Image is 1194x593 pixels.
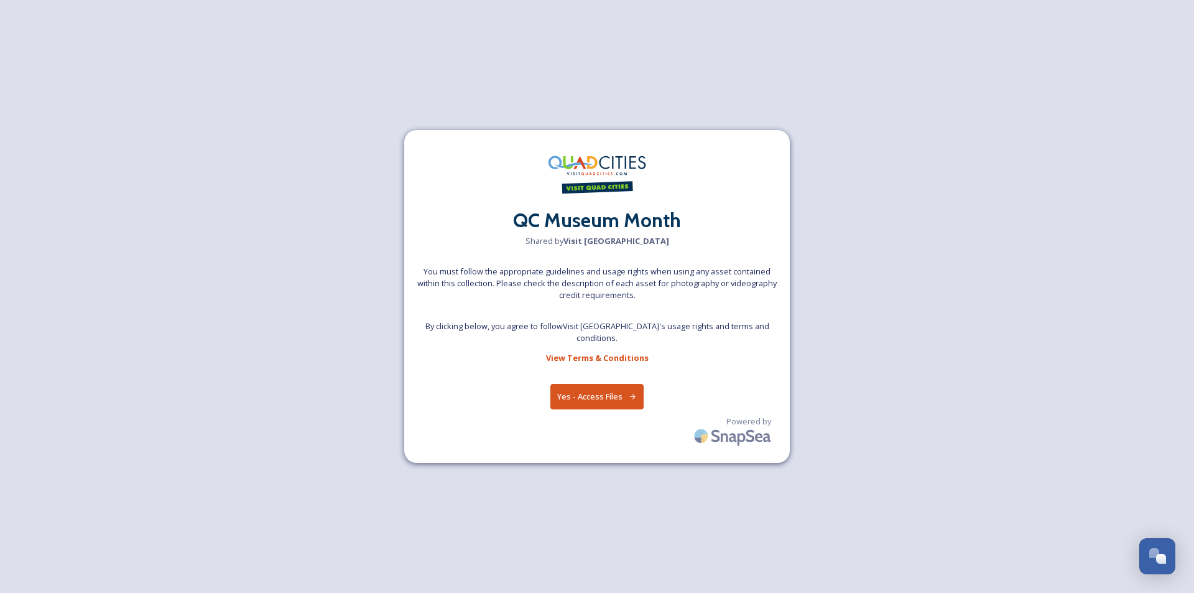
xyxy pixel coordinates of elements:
a: View Terms & Conditions [546,350,649,365]
button: Yes - Access Files [550,384,644,409]
strong: View Terms & Conditions [546,352,649,363]
button: Open Chat [1139,538,1175,574]
strong: Visit [GEOGRAPHIC_DATA] [563,235,669,246]
span: You must follow the appropriate guidelines and usage rights when using any asset contained within... [417,266,777,302]
img: SnapSea Logo [690,421,777,451]
h2: QC Museum Month [513,205,681,235]
span: Shared by [525,235,669,247]
img: QCCVB_VISIT_horiz_logo_4c_tagline_122019.svg [535,142,659,205]
span: By clicking below, you agree to follow Visit [GEOGRAPHIC_DATA] 's usage rights and terms and cond... [417,320,777,344]
span: Powered by [726,416,771,427]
